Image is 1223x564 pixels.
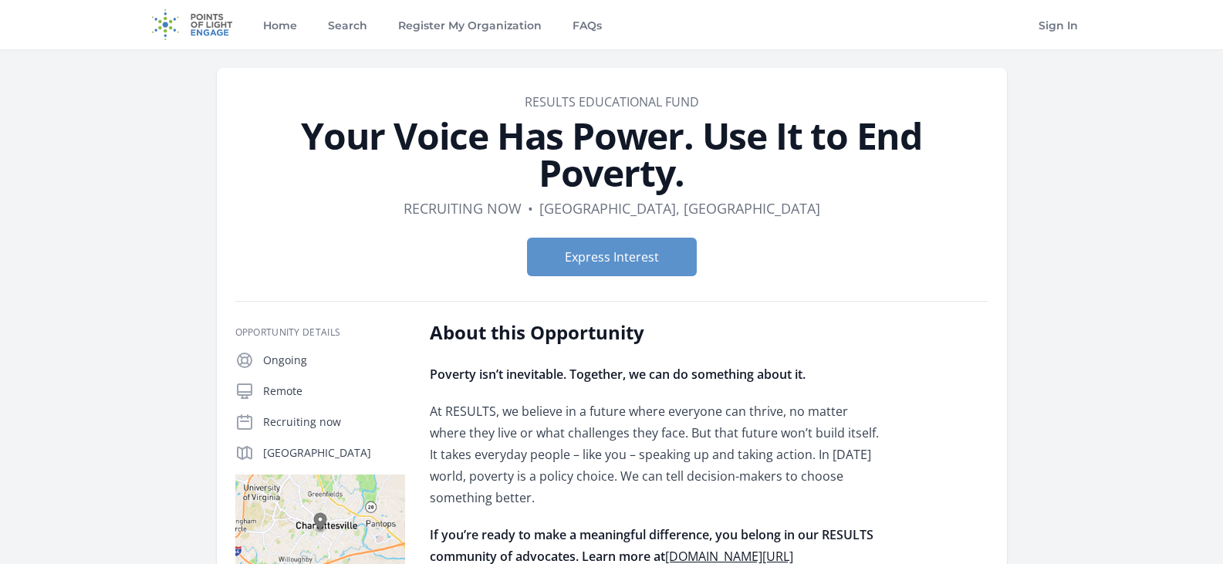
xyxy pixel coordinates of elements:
h1: Your Voice Has Power. Use It to End Poverty. [235,117,988,191]
p: Remote [263,383,405,399]
dd: Recruiting now [404,198,522,219]
a: RESULTS Educational Fund [525,93,699,110]
h3: Opportunity Details [235,326,405,339]
p: Recruiting now [263,414,405,430]
p: Ongoing [263,353,405,368]
strong: Poverty isn’t inevitable. Together, we can do something about it. [430,366,806,383]
div: • [528,198,533,219]
button: Express Interest [527,238,697,276]
h2: About this Opportunity [430,320,881,345]
p: At RESULTS, we believe in a future where everyone can thrive, no matter where they live or what c... [430,400,881,508]
dd: [GEOGRAPHIC_DATA], [GEOGRAPHIC_DATA] [539,198,820,219]
p: [GEOGRAPHIC_DATA] [263,445,405,461]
